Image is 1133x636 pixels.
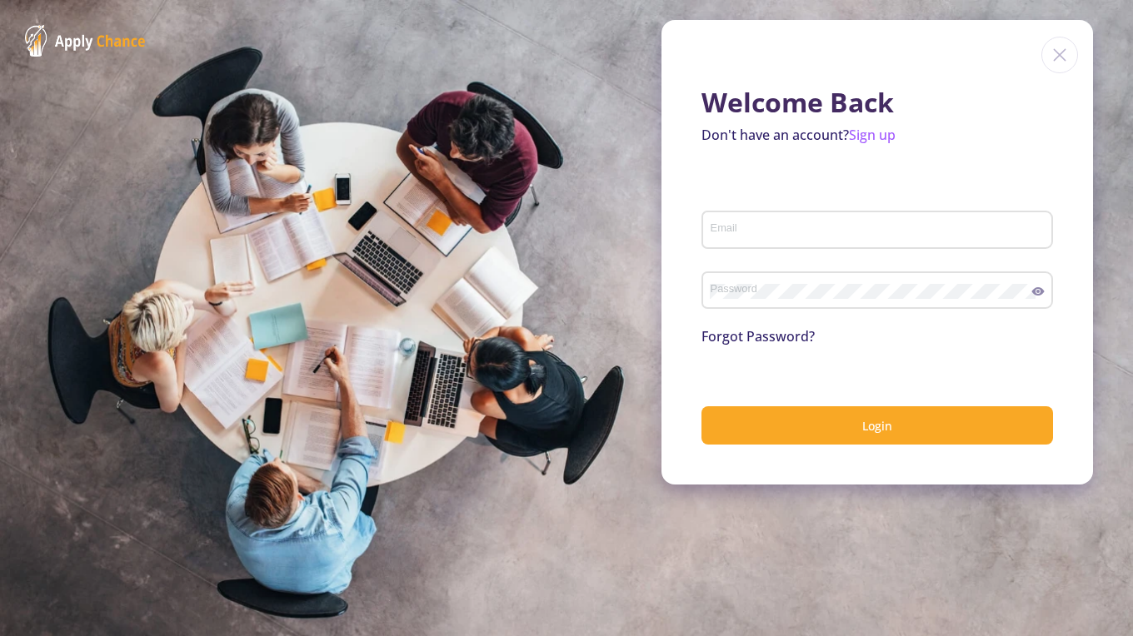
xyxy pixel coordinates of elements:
[701,327,815,345] a: Forgot Password?
[701,125,1053,145] p: Don't have an account?
[701,406,1053,445] button: Login
[1041,37,1078,73] img: close icon
[849,126,896,144] a: Sign up
[862,418,892,434] span: Login
[701,87,1053,118] h1: Welcome Back
[25,25,146,57] img: ApplyChance Logo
